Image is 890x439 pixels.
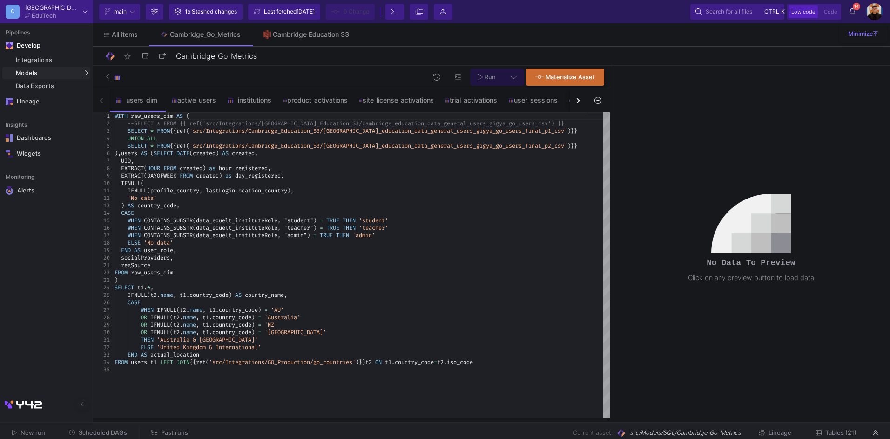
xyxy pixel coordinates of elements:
span: ( [147,291,150,299]
span: _education_data_general_users_gigya_go_users_final [378,142,541,150]
div: EduTech [32,13,56,19]
span: created [180,165,202,172]
span: t1 [137,284,144,291]
span: Search for all files [706,5,752,19]
span: ALL [147,135,157,142]
span: IFNULL [150,321,170,329]
span: 'teacher' [359,224,388,232]
img: SQL-Model type child icon [569,98,573,102]
span: WHEN [128,232,141,239]
span: Run [485,74,496,81]
div: 18 [93,239,110,247]
span: ( [186,112,189,120]
button: 1x Stashed changes [169,4,243,20]
span: WHEN [141,306,154,314]
div: Cambridge_Go_Metrics [170,31,241,38]
span: Tables (21) [825,429,856,436]
span: country_code [212,314,251,321]
span: Past runs [161,429,188,436]
span: CASE [121,209,134,217]
button: Low code [789,5,818,18]
span: 'NZ' [264,321,277,329]
span: {{ [170,127,176,135]
span: ( [193,224,196,232]
span: SELECT [154,150,173,157]
mat-icon: star_border [122,51,133,62]
div: 26 [93,299,110,306]
span: . [216,306,219,314]
span: = [258,321,261,329]
div: 27 [93,306,110,314]
span: AS [222,150,229,157]
span: hour_registered [219,165,268,172]
span: FROM [163,165,176,172]
div: Alerts [17,186,78,195]
div: 23 [93,276,110,284]
img: SQL Model [616,428,626,438]
div: 25 [93,291,110,299]
span: ref [176,142,186,150]
span: created [193,150,216,157]
span: OR [141,329,147,336]
span: TRUE [326,217,339,224]
img: SQL-Model type child icon [359,98,363,102]
div: 30 [93,329,110,336]
span: ) [251,314,255,321]
span: All items [112,31,138,38]
img: SQL-Model type child icon [115,97,122,104]
span: AS [134,247,141,254]
span: . [180,314,183,321]
span: 'No data' [144,239,173,247]
span: 'admin' [352,232,375,239]
span: , [173,247,176,254]
span: THEN [343,224,356,232]
span: ) [567,127,571,135]
span: , [131,157,134,165]
div: 4 [93,135,110,142]
span: _p1_csv' [541,127,567,135]
span: = [320,217,323,224]
button: Code [821,5,840,18]
span: . [157,291,160,299]
div: 15 [93,217,110,224]
span: socialProviders [121,254,170,261]
img: Navigation icon [6,186,13,195]
img: SQL-Model type child icon [283,98,287,103]
span: Materialize Asset [546,74,595,81]
span: "student" [284,217,313,224]
span: DATE [176,150,189,157]
a: Integrations [2,54,90,66]
span: UID [121,157,131,165]
span: {{ [170,142,176,150]
span: user_role [144,247,173,254]
span: CONTAINS_SUBSTR [144,217,193,224]
div: 7 [93,157,110,165]
span: . [209,321,212,329]
span: t2 [150,291,157,299]
span: Scheduled DAGs [79,429,127,436]
span: as [225,172,232,179]
span: ) [307,232,310,239]
span: t2 [173,321,180,329]
span: CONTAINS_SUBSTR [144,232,193,239]
span: UNION [128,135,144,142]
span: ( [150,150,154,157]
span: = [258,314,261,321]
span: country_code [219,306,258,314]
div: 22 [93,269,110,276]
div: users_dim [115,96,160,104]
span: ) [121,202,124,209]
span: [DATE] [297,8,315,15]
div: 19 [93,247,110,254]
span: FROM [157,142,170,150]
span: ( [189,150,193,157]
div: 1 [93,112,110,120]
span: ) [216,150,219,157]
span: created [232,150,255,157]
div: Develop [17,42,31,49]
span: = [264,306,268,314]
div: product_activations [283,96,348,104]
span: 'student' [359,217,388,224]
span: . [180,321,183,329]
span: raw_users_dim [131,112,173,120]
